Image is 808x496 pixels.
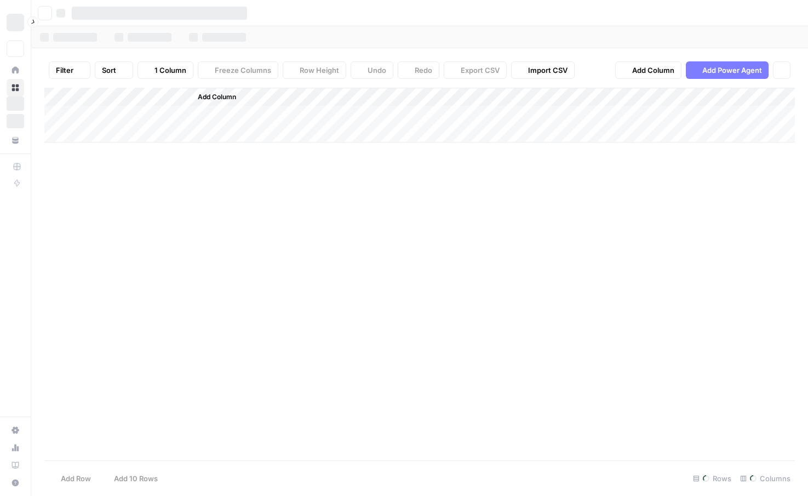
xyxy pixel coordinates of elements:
button: Filter [49,61,90,79]
button: Help + Support [7,474,24,492]
button: Add Power Agent [686,61,769,79]
span: Redo [415,65,432,76]
span: Sort [102,65,116,76]
button: Add Column [184,90,240,104]
span: Export CSV [461,65,500,76]
button: Row Height [283,61,346,79]
span: Filter [56,65,73,76]
span: Add Power Agent [702,65,762,76]
span: Add 10 Rows [114,473,158,484]
span: Import CSV [528,65,568,76]
span: 1 Column [154,65,186,76]
a: Settings [7,421,24,439]
button: Import CSV [511,61,575,79]
button: Add 10 Rows [98,470,164,487]
a: Your Data [7,132,24,149]
a: Browse [7,79,24,96]
div: Columns [736,470,795,487]
span: Add Row [61,473,91,484]
button: Add Column [615,61,681,79]
span: Freeze Columns [215,65,271,76]
button: Sort [95,61,133,79]
span: Add Column [198,92,236,102]
span: Add Column [632,65,674,76]
a: Home [7,61,24,79]
button: Redo [398,61,439,79]
button: Undo [351,61,393,79]
a: Learning Hub [7,457,24,474]
button: Freeze Columns [198,61,278,79]
button: 1 Column [137,61,193,79]
a: Usage [7,439,24,457]
button: Add Row [44,470,98,487]
span: Row Height [300,65,339,76]
div: Rows [689,470,736,487]
span: Undo [368,65,386,76]
button: Export CSV [444,61,507,79]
